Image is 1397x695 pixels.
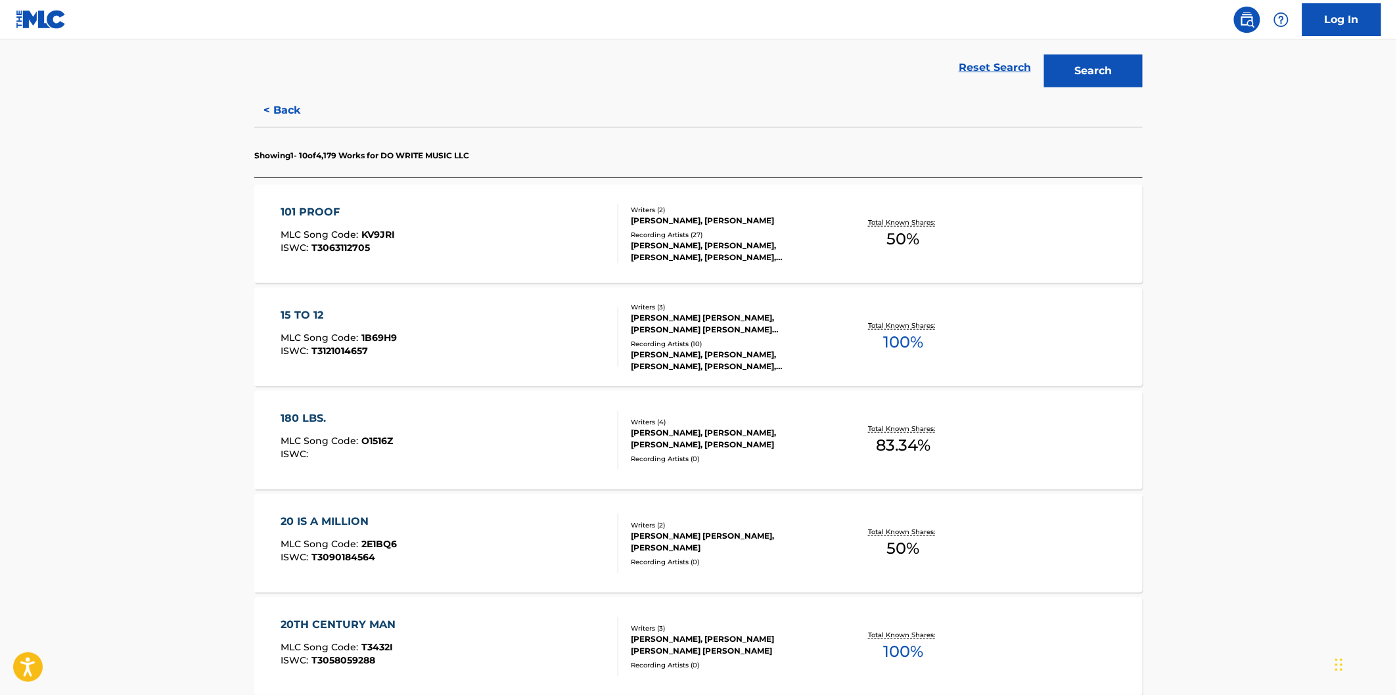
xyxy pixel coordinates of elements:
[362,641,394,653] span: T3432I
[631,302,829,312] div: Writers ( 3 )
[281,229,362,240] span: MLC Song Code :
[281,538,362,550] span: MLC Song Code :
[254,94,333,127] button: < Back
[281,345,312,357] span: ISWC :
[868,527,938,537] p: Total Known Shares:
[281,654,312,666] span: ISWC :
[254,185,1143,283] a: 101 PROOFMLC Song Code:KV9JRIISWC:T3063112705Writers (2)[PERSON_NAME], [PERSON_NAME]Recording Art...
[631,215,829,227] div: [PERSON_NAME], [PERSON_NAME]
[631,230,829,240] div: Recording Artists ( 27 )
[281,448,312,460] span: ISWC :
[631,623,829,633] div: Writers ( 3 )
[281,411,394,426] div: 180 LBS.
[362,538,398,550] span: 2E1BQ6
[254,288,1143,386] a: 15 TO 12MLC Song Code:1B69H9ISWC:T3121014657Writers (3)[PERSON_NAME] [PERSON_NAME], [PERSON_NAME]...
[631,633,829,657] div: [PERSON_NAME], [PERSON_NAME] [PERSON_NAME] [PERSON_NAME]
[312,345,369,357] span: T3121014657
[631,427,829,451] div: [PERSON_NAME], [PERSON_NAME], [PERSON_NAME], [PERSON_NAME]
[254,494,1143,593] a: 20 IS A MILLIONMLC Song Code:2E1BQ6ISWC:T3090184564Writers (2)[PERSON_NAME] [PERSON_NAME], [PERSO...
[362,332,398,344] span: 1B69H9
[631,557,829,567] div: Recording Artists ( 0 )
[312,654,376,666] span: T3058059288
[281,242,312,254] span: ISWC :
[281,307,398,323] div: 15 TO 12
[883,330,923,354] span: 100 %
[312,551,376,563] span: T3090184564
[868,321,938,330] p: Total Known Shares:
[362,229,396,240] span: KV9JRI
[1234,7,1260,33] a: Public Search
[281,435,362,447] span: MLC Song Code :
[631,240,829,263] div: [PERSON_NAME], [PERSON_NAME], [PERSON_NAME], [PERSON_NAME], [PERSON_NAME]
[281,204,396,220] div: 101 PROOF
[1268,7,1294,33] div: Help
[16,10,66,29] img: MLC Logo
[1239,12,1255,28] img: search
[631,312,829,336] div: [PERSON_NAME] [PERSON_NAME], [PERSON_NAME] [PERSON_NAME] [PERSON_NAME]
[631,660,829,670] div: Recording Artists ( 0 )
[631,454,829,464] div: Recording Artists ( 0 )
[876,434,930,457] span: 83.34 %
[312,242,371,254] span: T3063112705
[1273,12,1289,28] img: help
[883,640,923,663] span: 100 %
[887,537,920,560] span: 50 %
[631,339,829,349] div: Recording Artists ( 10 )
[868,630,938,640] p: Total Known Shares:
[887,227,920,251] span: 50 %
[868,217,938,227] p: Total Known Shares:
[631,530,829,554] div: [PERSON_NAME] [PERSON_NAME], [PERSON_NAME]
[281,551,312,563] span: ISWC :
[952,53,1038,82] a: Reset Search
[281,514,398,529] div: 20 IS A MILLION
[254,150,469,162] p: Showing 1 - 10 of 4,179 Works for DO WRITE MUSIC LLC
[1302,3,1381,36] a: Log In
[631,520,829,530] div: Writers ( 2 )
[631,205,829,215] div: Writers ( 2 )
[254,391,1143,489] a: 180 LBS.MLC Song Code:O1516ZISWC:Writers (4)[PERSON_NAME], [PERSON_NAME], [PERSON_NAME], [PERSON_...
[1044,55,1143,87] button: Search
[868,424,938,434] p: Total Known Shares:
[254,1,1143,94] form: Search Form
[281,617,403,633] div: 20TH CENTURY MAN
[631,349,829,372] div: [PERSON_NAME], [PERSON_NAME], [PERSON_NAME], [PERSON_NAME], [PERSON_NAME]
[281,332,362,344] span: MLC Song Code :
[1335,645,1343,684] div: Drag
[631,417,829,427] div: Writers ( 4 )
[1331,632,1397,695] iframe: Chat Widget
[281,641,362,653] span: MLC Song Code :
[362,435,394,447] span: O1516Z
